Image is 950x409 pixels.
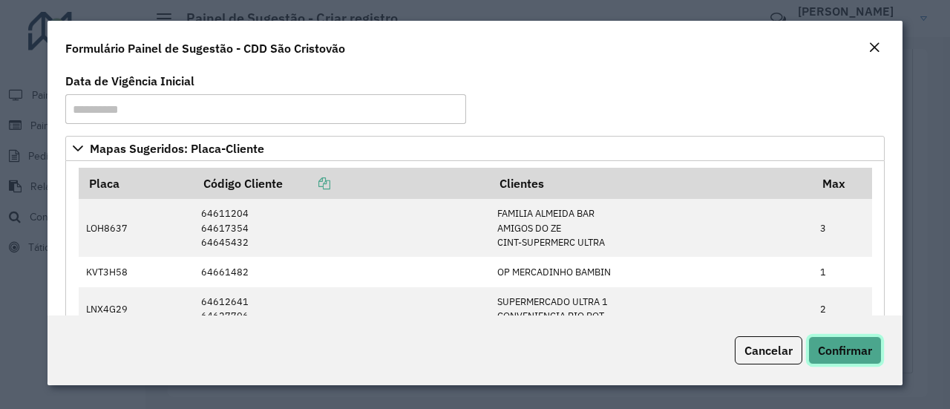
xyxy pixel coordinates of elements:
span: Cancelar [744,343,793,358]
td: OP MERCADINHO BAMBIN [490,257,813,287]
button: Confirmar [808,336,882,364]
td: FAMILIA ALMEIDA BAR AMIGOS DO ZE CINT-SUPERMERC ULTRA [490,199,813,257]
button: Close [864,39,885,58]
label: Data de Vigência Inicial [65,72,194,90]
a: Copiar [283,176,330,191]
td: LOH8637 [79,199,194,257]
td: 3 [813,199,872,257]
em: Fechar [868,42,880,53]
button: Cancelar [735,336,802,364]
td: 64612641 64627706 [193,287,489,331]
a: Mapas Sugeridos: Placa-Cliente [65,136,885,161]
span: Mapas Sugeridos: Placa-Cliente [90,143,264,154]
th: Max [813,168,872,199]
th: Código Cliente [193,168,489,199]
span: Confirmar [818,343,872,358]
td: KVT3H58 [79,257,194,287]
td: 64611204 64617354 64645432 [193,199,489,257]
th: Clientes [490,168,813,199]
h4: Formulário Painel de Sugestão - CDD São Cristovão [65,39,345,57]
td: SUPERMERCADO ULTRA 1 CONVENIENCIA RIO BOT [490,287,813,331]
td: 1 [813,257,872,287]
td: LNX4G29 [79,287,194,331]
td: 2 [813,287,872,331]
td: 64661482 [193,257,489,287]
th: Placa [79,168,194,199]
